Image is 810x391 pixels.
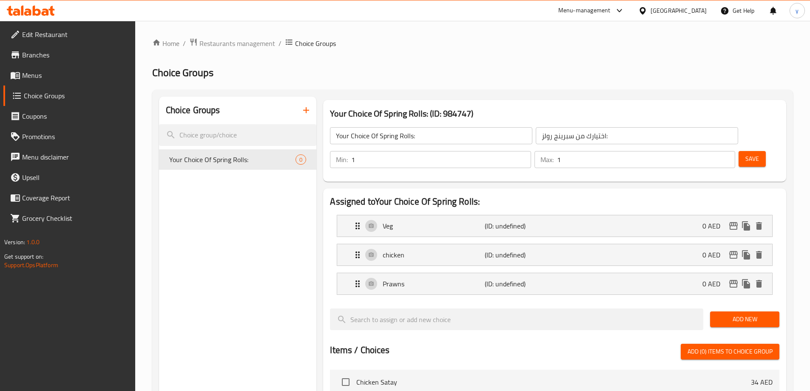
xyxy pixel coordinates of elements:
[717,314,773,325] span: Add New
[796,6,799,15] span: y
[753,277,765,290] button: delete
[485,221,553,231] p: (ID: undefined)
[336,154,348,165] p: Min:
[24,91,128,101] span: Choice Groups
[152,63,213,82] span: Choice Groups
[383,250,484,260] p: chicken
[295,38,336,49] span: Choice Groups
[22,111,128,121] span: Coupons
[166,104,220,117] h2: Choice Groups
[279,38,281,49] li: /
[688,346,773,357] span: Add (0) items to choice group
[296,154,306,165] div: Choices
[22,70,128,80] span: Menus
[4,260,58,271] a: Support.OpsPlatform
[330,344,389,357] h2: Items / Choices
[4,237,25,248] span: Version:
[189,38,275,49] a: Restaurants management
[22,213,128,223] span: Grocery Checklist
[3,86,135,106] a: Choice Groups
[3,106,135,126] a: Coupons
[330,195,779,208] h2: Assigned to Your Choice Of Spring Rolls:
[337,215,772,237] div: Expand
[152,38,179,49] a: Home
[3,208,135,228] a: Grocery Checklist
[3,126,135,147] a: Promotions
[651,6,707,15] div: [GEOGRAPHIC_DATA]
[169,154,296,165] span: Your Choice Of Spring Rolls:
[739,151,766,167] button: Save
[3,167,135,188] a: Upsell
[558,6,611,16] div: Menu-management
[727,277,740,290] button: edit
[745,154,759,164] span: Save
[740,220,753,232] button: duplicate
[485,250,553,260] p: (ID: undefined)
[702,279,727,289] p: 0 AED
[740,277,753,290] button: duplicate
[751,377,773,387] p: 34 AED
[330,308,703,330] input: search
[22,29,128,40] span: Edit Restaurant
[22,152,128,162] span: Menu disclaimer
[330,240,779,269] li: Expand
[3,65,135,86] a: Menus
[710,311,779,327] button: Add New
[356,377,751,387] span: Chicken Satay
[330,107,779,120] h3: Your Choice Of Spring Rolls: (ID: 984747)
[337,244,772,265] div: Expand
[159,149,317,170] div: Your Choice Of Spring Rolls:0
[22,50,128,60] span: Branches
[22,131,128,142] span: Promotions
[753,248,765,261] button: delete
[702,250,727,260] p: 0 AED
[727,220,740,232] button: edit
[183,38,186,49] li: /
[22,172,128,183] span: Upsell
[3,24,135,45] a: Edit Restaurant
[337,373,355,391] span: Select choice
[383,279,484,289] p: Prawns
[485,279,553,289] p: (ID: undefined)
[296,156,306,164] span: 0
[383,221,484,231] p: Veg
[199,38,275,49] span: Restaurants management
[740,248,753,261] button: duplicate
[3,188,135,208] a: Coverage Report
[152,38,793,49] nav: breadcrumb
[681,344,779,360] button: Add (0) items to choice group
[22,193,128,203] span: Coverage Report
[727,248,740,261] button: edit
[702,221,727,231] p: 0 AED
[330,211,779,240] li: Expand
[159,124,317,146] input: search
[337,273,772,294] div: Expand
[4,251,43,262] span: Get support on:
[753,220,765,232] button: delete
[540,154,554,165] p: Max:
[3,45,135,65] a: Branches
[26,237,40,248] span: 1.0.0
[330,269,779,298] li: Expand
[3,147,135,167] a: Menu disclaimer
